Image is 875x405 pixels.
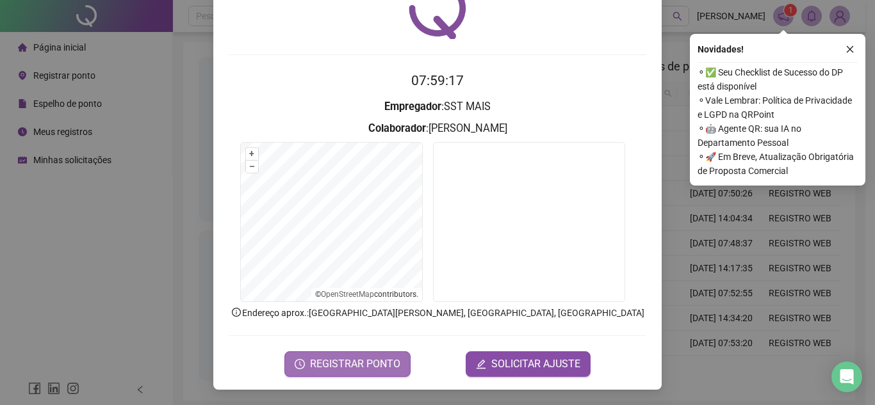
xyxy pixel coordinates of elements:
[246,148,258,160] button: +
[229,306,646,320] p: Endereço aprox. : [GEOGRAPHIC_DATA][PERSON_NAME], [GEOGRAPHIC_DATA], [GEOGRAPHIC_DATA]
[476,359,486,369] span: edit
[321,290,374,299] a: OpenStreetMap
[295,359,305,369] span: clock-circle
[698,65,858,93] span: ⚬ ✅ Seu Checklist de Sucesso do DP está disponível
[491,356,580,372] span: SOLICITAR AJUSTE
[698,150,858,178] span: ⚬ 🚀 Em Breve, Atualização Obrigatória de Proposta Comercial
[384,100,441,113] strong: Empregador
[284,351,411,377] button: REGISTRAR PONTO
[246,161,258,173] button: –
[310,356,400,372] span: REGISTRAR PONTO
[229,120,646,137] h3: : [PERSON_NAME]
[466,351,591,377] button: editSOLICITAR AJUSTE
[831,361,862,392] div: Open Intercom Messenger
[231,306,242,318] span: info-circle
[846,45,855,54] span: close
[698,122,858,150] span: ⚬ 🤖 Agente QR: sua IA no Departamento Pessoal
[229,99,646,115] h3: : SST MAIS
[698,93,858,122] span: ⚬ Vale Lembrar: Política de Privacidade e LGPD na QRPoint
[315,290,418,299] li: © contributors.
[411,73,464,88] time: 07:59:17
[368,122,426,134] strong: Colaborador
[698,42,744,56] span: Novidades !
